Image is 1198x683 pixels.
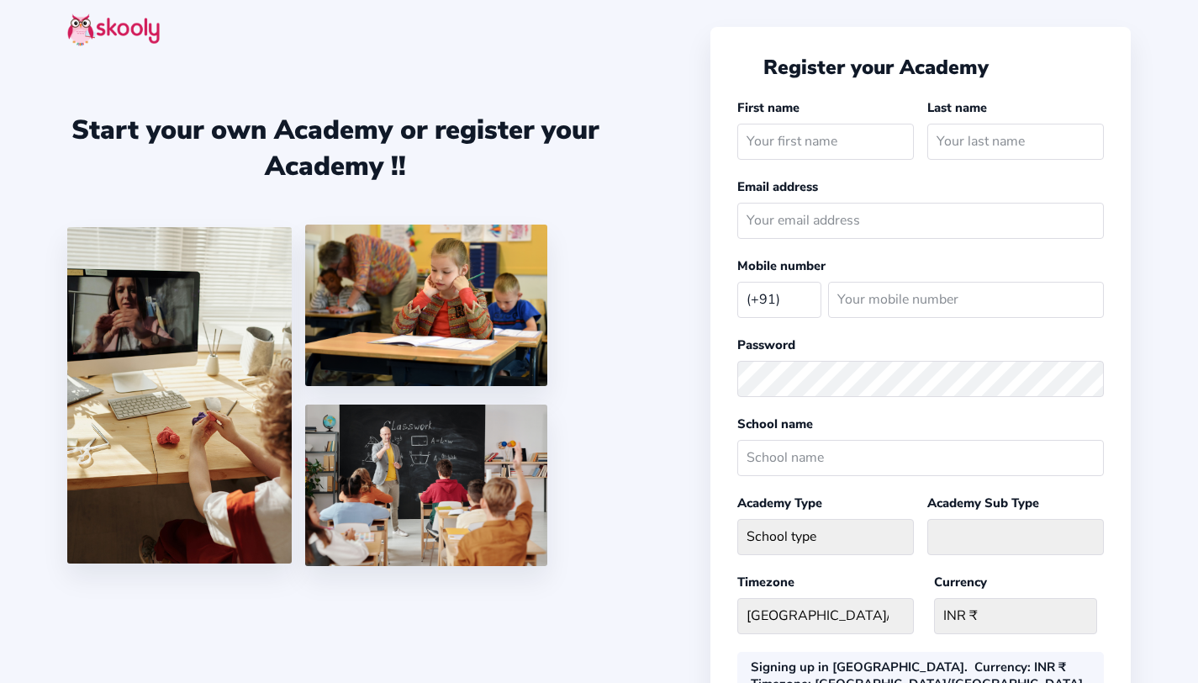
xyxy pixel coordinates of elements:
[67,227,292,564] img: 1.jpg
[67,112,603,184] div: Start your own Academy or register your Academy !!
[974,659,1066,675] div: : INR ₹
[737,495,822,511] label: Academy Type
[927,495,1039,511] label: Academy Sub Type
[927,124,1104,160] input: Your last name
[737,574,794,590] label: Timezone
[1079,370,1096,388] ion-icon: eye outline
[305,405,547,566] img: 5.png
[828,282,1104,318] input: Your mobile number
[67,13,160,46] img: skooly-logo.png
[737,336,795,353] label: Password
[751,659,968,675] div: Signing up in [GEOGRAPHIC_DATA].
[305,225,547,386] img: 4.png
[763,54,989,81] span: Register your Academy
[737,124,914,160] input: Your first name
[927,99,987,116] label: Last name
[737,58,756,77] button: arrow back outline
[1079,370,1104,388] button: eye outlineeye off outline
[737,416,813,432] label: School name
[934,574,987,590] label: Currency
[737,440,1104,476] input: School name
[974,659,1027,675] b: Currency
[737,99,800,116] label: First name
[737,203,1104,239] input: Your email address
[737,178,818,195] label: Email address
[737,257,826,274] label: Mobile number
